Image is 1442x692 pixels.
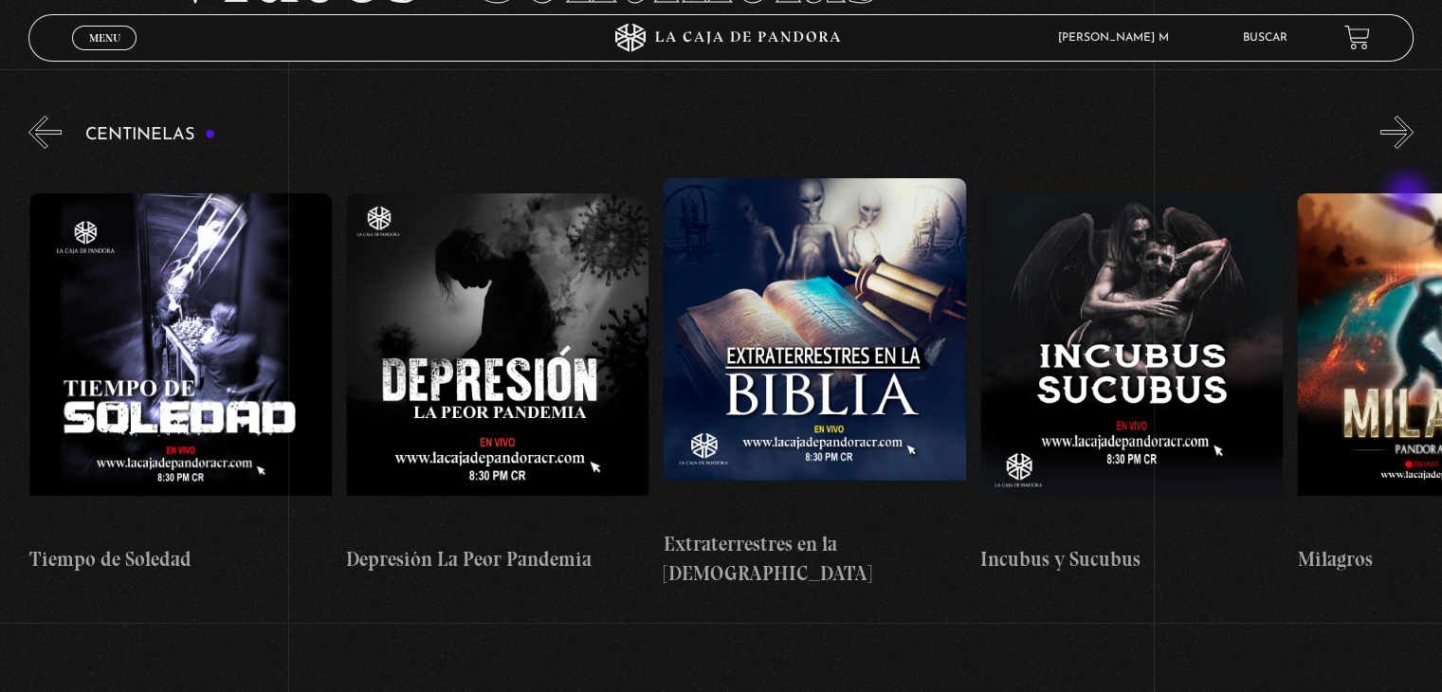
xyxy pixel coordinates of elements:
[82,47,127,61] span: Cerrar
[1243,32,1287,44] a: Buscar
[663,163,965,604] a: Extraterrestres en la [DEMOGRAPHIC_DATA]
[85,126,215,144] h3: Centinelas
[1344,25,1370,50] a: View your shopping cart
[29,544,332,574] h4: Tiempo de Soledad
[28,116,62,149] button: Previous
[1380,116,1414,149] button: Next
[663,529,965,589] h4: Extraterrestres en la [DEMOGRAPHIC_DATA]
[346,163,648,604] a: Depresión La Peor Pandemia
[980,544,1283,574] h4: Incubus y Sucubus
[346,544,648,574] h4: Depresión La Peor Pandemia
[980,163,1283,604] a: Incubus y Sucubus
[89,32,120,44] span: Menu
[29,163,332,604] a: Tiempo de Soledad
[1049,32,1188,44] span: [PERSON_NAME] M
